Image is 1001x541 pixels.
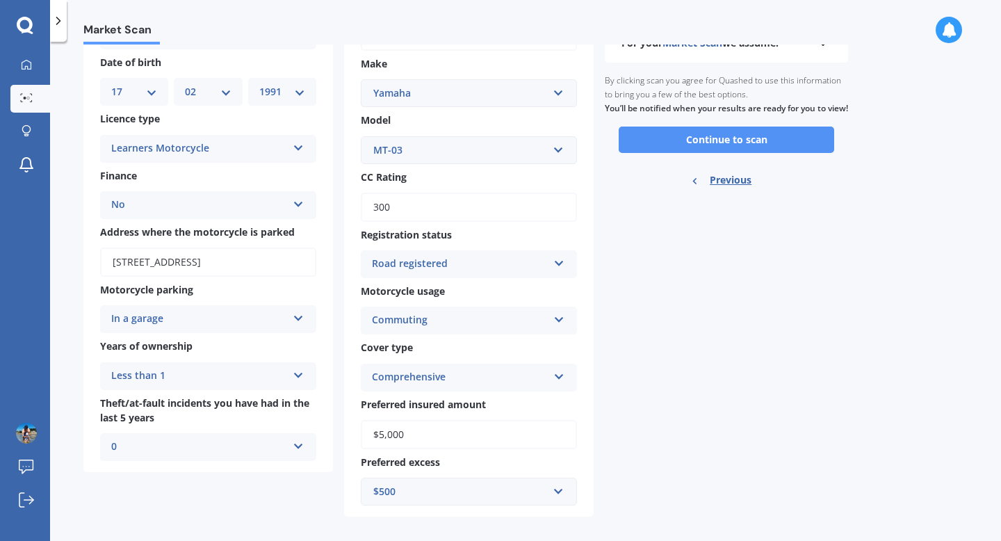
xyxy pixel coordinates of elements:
div: Road registered [372,256,548,273]
span: Years of ownership [100,340,193,353]
span: Market Scan [83,23,160,42]
span: Previous [710,170,751,191]
div: Learners Motorcycle [111,140,287,157]
span: CC Rating [361,170,407,184]
span: Date of birth [100,56,161,69]
span: Market Scan [662,36,722,49]
span: Preferred excess [361,455,440,469]
span: Theft/at-fault incidents you have had in the last 5 years [100,396,309,424]
div: $500 [373,484,548,499]
span: Make [361,57,387,70]
span: Preferred insured amount [361,398,486,411]
span: Cover type [361,341,413,355]
input: Enter address [100,248,316,277]
input: Enter CC rating [361,193,577,222]
span: Motorcycle usage [361,284,445,298]
span: Finance [100,169,137,182]
span: Motorcycle parking [100,283,193,296]
div: Less than 1 [111,368,287,385]
b: You’ll be notified when your results are ready for you to view! [605,102,848,114]
span: Address where the motorcycle is parked [100,225,295,239]
div: No [111,197,287,213]
span: Licence type [100,113,160,126]
div: Commuting [372,312,548,329]
div: In a garage [111,311,287,328]
img: picture [16,423,37,444]
div: Yamaha [373,86,548,101]
div: By clicking scan you agree for Quashed to use this information to bring you a few of the best opt... [605,63,848,127]
span: Registration status [361,228,452,241]
div: MT-03 [373,143,548,158]
button: Continue to scan [619,127,834,153]
div: 0 [111,439,287,455]
div: Comprehensive [372,369,548,386]
span: Model [361,114,391,127]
